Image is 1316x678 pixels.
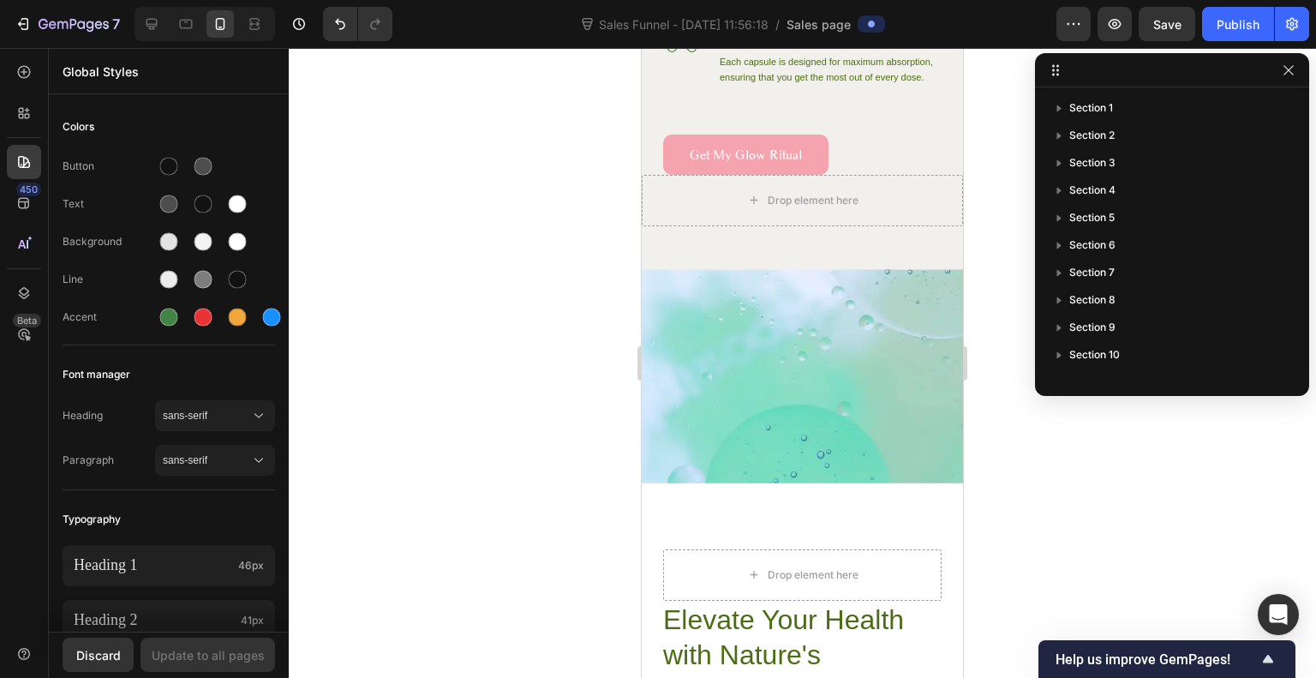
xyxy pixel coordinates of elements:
[63,453,155,468] span: Paragraph
[323,7,392,41] div: Undo/Redo
[1069,264,1115,281] span: Section 7
[63,63,275,81] p: Global Styles
[63,117,94,137] span: Colors
[1258,594,1299,635] div: Open Intercom Messenger
[1069,291,1116,309] span: Section 8
[74,610,234,630] p: Heading 2
[155,445,275,476] button: sans-serif
[1056,651,1258,668] span: Help us improve GemPages!
[1139,7,1195,41] button: Save
[63,408,155,423] span: Heading
[63,272,155,287] div: Line
[1069,237,1116,254] span: Section 6
[16,183,41,196] div: 450
[7,7,128,41] button: 7
[163,408,250,423] span: sans-serif
[112,14,120,34] p: 7
[63,509,121,530] span: Typography
[642,48,963,678] iframe: Design area
[1069,154,1116,171] span: Section 3
[1153,17,1181,32] span: Save
[1069,127,1115,144] span: Section 2
[21,553,300,663] h2: Elevate Your Health with Nature's Essentials
[1056,649,1278,669] button: Show survey - Help us improve GemPages!
[63,234,155,249] div: Background
[1069,182,1116,199] span: Section 4
[152,646,265,664] div: Update to all pages
[1069,99,1113,117] span: Section 1
[63,638,134,672] button: Discard
[1069,319,1116,336] span: Section 9
[1069,374,1117,391] span: Section 11
[1217,15,1259,33] div: Publish
[74,555,231,575] p: Heading 1
[238,558,264,573] span: 46px
[163,453,250,468] span: sans-serif
[126,520,217,534] div: Drop element here
[141,638,275,672] button: Update to all pages
[775,15,780,33] span: /
[63,159,155,174] div: Button
[241,613,264,628] span: 41px
[787,15,851,33] span: Sales page
[155,400,275,431] button: sans-serif
[1069,209,1115,226] span: Section 5
[595,15,772,33] span: Sales Funnel - [DATE] 11:56:18
[76,646,121,664] div: Discard
[1069,346,1120,363] span: Section 10
[63,364,130,385] span: Font manager
[1202,7,1274,41] button: Publish
[63,196,155,212] div: Text
[13,314,41,327] div: Beta
[63,309,155,325] div: Accent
